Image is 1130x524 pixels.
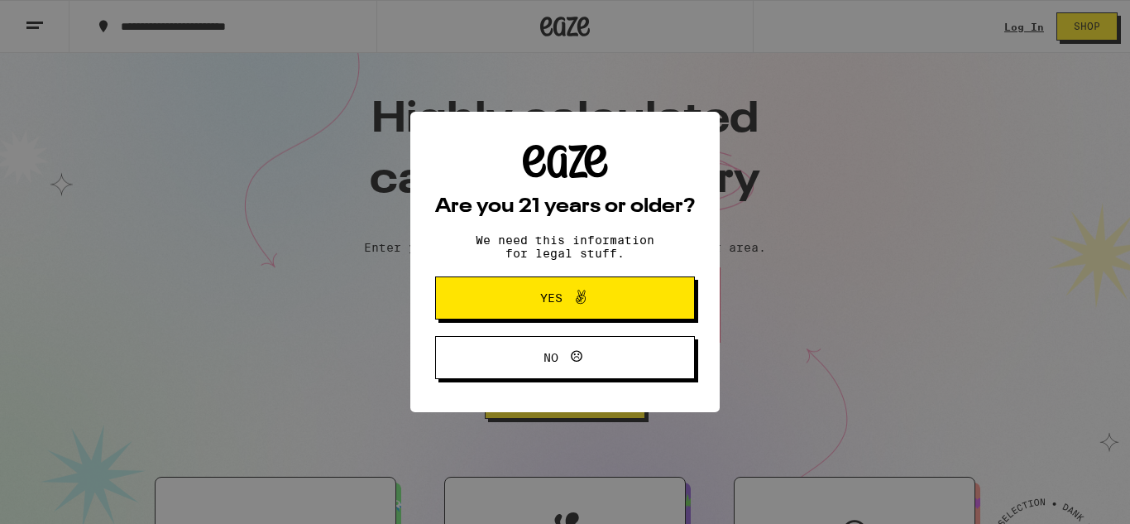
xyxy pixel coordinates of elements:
button: No [435,336,695,379]
h2: Are you 21 years or older? [435,197,695,217]
button: Yes [435,276,695,320]
span: Yes [540,292,563,304]
p: We need this information for legal stuff. [462,233,668,260]
span: No [543,352,558,363]
iframe: Opens a widget where you can find more information [1026,474,1113,516]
